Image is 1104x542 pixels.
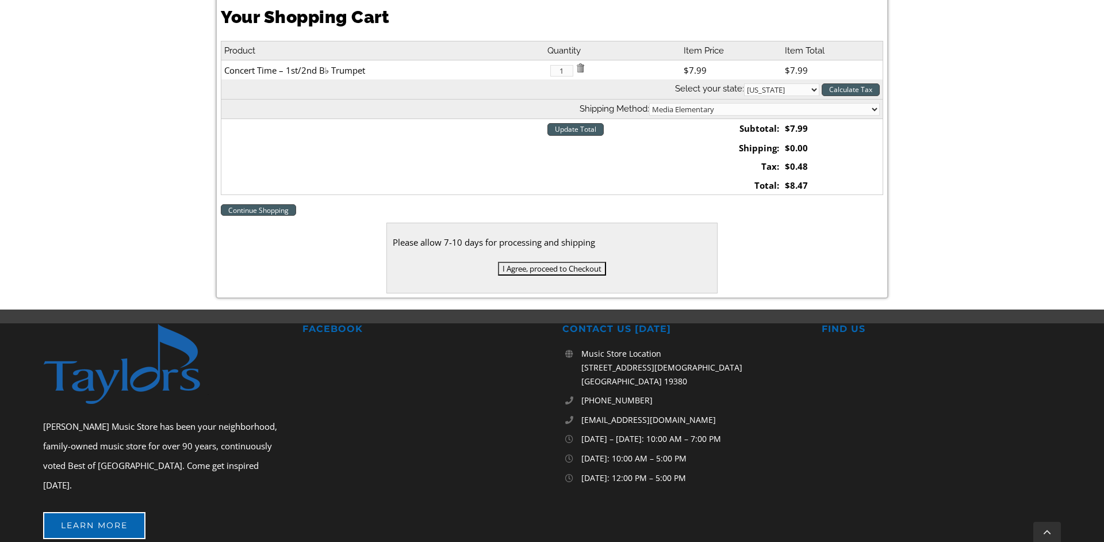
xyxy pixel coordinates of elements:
a: Remove item from cart [576,64,585,75]
th: Quantity [545,41,681,60]
h1: Your Shopping Cart [221,5,883,29]
td: Tax: [681,157,782,176]
th: Shipping Method: [221,99,883,119]
span: Learn More [61,521,128,530]
h2: FIND US [822,323,1061,335]
th: Item Total [782,41,883,60]
a: [PHONE_NUMBER] [581,394,801,407]
th: Item Price [681,41,782,60]
p: [DATE] – [DATE]: 10:00 AM – 7:00 PM [581,432,801,446]
td: Subtotal: [681,119,782,138]
td: $8.47 [782,176,883,195]
td: Shipping: [681,139,782,158]
p: [DATE]: 10:00 AM – 5:00 PM [581,452,801,465]
td: $7.99 [782,60,883,79]
input: I Agree, proceed to Checkout [498,262,606,276]
td: $7.99 [681,60,782,79]
a: Learn More [43,512,145,539]
h2: FACEBOOK [302,323,542,335]
td: $0.48 [782,157,883,176]
th: Select your state: [221,79,883,99]
span: [PERSON_NAME] Music Store has been your neighborhood, family-owned music store for over 90 years,... [43,421,277,491]
select: State billing address [744,83,819,96]
h2: CONTACT US [DATE] [562,323,802,335]
input: Calculate Tax [822,83,880,96]
td: $7.99 [782,119,883,138]
img: footer-logo [43,323,224,405]
p: Music Store Location [STREET_ADDRESS][DEMOGRAPHIC_DATA] [GEOGRAPHIC_DATA] 19380 [581,347,801,388]
div: Please allow 7-10 days for processing and shipping [393,235,711,250]
p: [DATE]: 12:00 PM – 5:00 PM [581,471,801,485]
a: Continue Shopping [221,204,296,216]
th: Product [221,41,545,60]
td: Total: [681,176,782,195]
td: $0.00 [782,139,883,158]
img: Remove Item [576,63,585,72]
input: Update Total [547,123,604,136]
a: [EMAIL_ADDRESS][DOMAIN_NAME] [581,413,801,427]
td: Concert Time – 1st/2nd B♭ Trumpet [221,60,545,79]
span: [EMAIL_ADDRESS][DOMAIN_NAME] [581,414,716,425]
